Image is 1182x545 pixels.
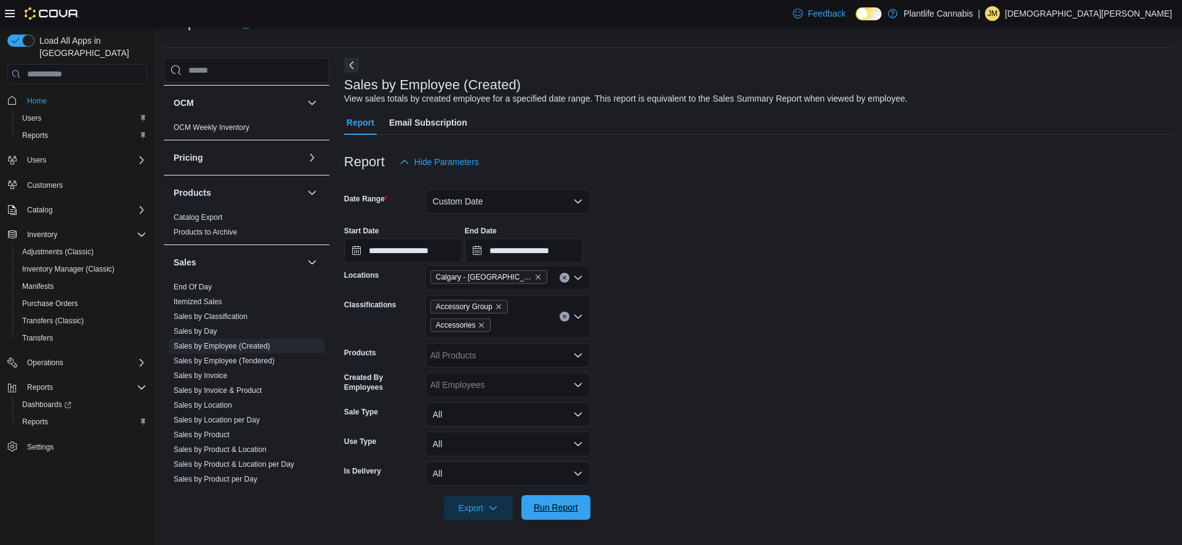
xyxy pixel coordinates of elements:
a: Sales by Employee (Created) [174,342,270,350]
a: End Of Day [174,283,212,291]
a: Dashboards [12,396,151,413]
span: Operations [27,358,63,368]
img: Cova [25,7,79,20]
button: Home [2,91,151,109]
a: Products to Archive [174,228,237,236]
button: Sales [305,255,320,270]
span: Customers [27,180,63,190]
button: Transfers (Classic) [12,312,151,329]
span: Calgary - [GEOGRAPHIC_DATA] [436,271,532,283]
button: Remove Accessory Group from selection in this group [495,303,502,310]
span: Report [347,110,374,135]
span: Users [27,155,46,165]
span: Catalog [22,203,147,217]
span: OCM Weekly Inventory [174,123,249,132]
span: Sales by Product per Day [174,474,257,484]
span: Accessory Group [430,300,508,313]
span: Users [22,113,41,123]
span: Inventory [27,230,57,240]
span: Manifests [17,279,147,294]
button: Reports [2,379,151,396]
button: Open list of options [573,273,583,283]
label: Is Delivery [344,466,381,476]
button: OCM [174,97,302,109]
div: Jaina Macdonald [985,6,1000,21]
button: Remove Calgary - Harvest Hills from selection in this group [534,273,542,281]
a: Sales by Location per Day [174,416,260,424]
span: Adjustments (Classic) [17,244,147,259]
label: Products [344,348,376,358]
button: OCM [305,95,320,110]
button: Operations [22,355,68,370]
a: Sales by Classification [174,312,247,321]
span: Transfers (Classic) [22,316,84,326]
span: Catalog [27,205,52,215]
span: Itemized Sales [174,297,222,307]
p: | [978,6,981,21]
span: Accessories [436,319,476,331]
span: Inventory [22,227,147,242]
span: Sales by Product & Location [174,445,267,454]
span: Feedback [808,7,845,20]
span: Reports [17,128,147,143]
button: Users [22,153,51,168]
span: Adjustments (Classic) [22,247,94,257]
span: Products to Archive [174,227,237,237]
button: Open list of options [573,380,583,390]
span: Sales by Day [174,326,217,336]
div: View sales totals by created employee for a specified date range. This report is equivalent to th... [344,92,907,105]
span: Sales by Invoice [174,371,227,381]
button: Open list of options [573,312,583,321]
span: Operations [22,355,147,370]
a: Users [17,111,46,126]
button: Reports [12,413,151,430]
a: Sales by Day [174,327,217,336]
a: Purchase Orders [17,296,83,311]
button: Clear input [560,273,569,283]
span: Transfers (Classic) [17,313,147,328]
a: Transfers (Classic) [17,313,89,328]
a: Feedback [788,1,850,26]
span: Settings [22,439,147,454]
button: Products [174,187,302,199]
span: Home [22,92,147,108]
button: Products [305,185,320,200]
button: Operations [2,354,151,371]
h3: Sales [174,256,196,268]
a: Home [22,94,52,108]
button: Hide Parameters [395,150,484,174]
span: Purchase Orders [17,296,147,311]
button: Catalog [2,201,151,219]
span: Sales by Employee (Tendered) [174,356,275,366]
button: Inventory Manager (Classic) [12,260,151,278]
button: Clear input [560,312,569,321]
a: Inventory Manager (Classic) [17,262,119,277]
div: Products [164,210,329,244]
button: Pricing [174,151,302,164]
label: Date Range [344,194,388,204]
button: Manifests [12,278,151,295]
span: Load All Apps in [GEOGRAPHIC_DATA] [34,34,147,59]
a: Sales by Product [174,430,230,439]
a: Catalog Export [174,213,222,222]
span: Reports [27,382,53,392]
button: Open list of options [573,350,583,360]
button: Sales [174,256,302,268]
button: Catalog [22,203,57,217]
button: Adjustments (Classic) [12,243,151,260]
span: Reports [22,417,48,427]
label: Start Date [344,226,379,236]
label: End Date [465,226,497,236]
button: All [425,461,590,486]
span: Transfers [17,331,147,345]
button: Users [2,151,151,169]
button: Settings [2,438,151,456]
input: Press the down key to open a popover containing a calendar. [465,238,583,263]
p: [DEMOGRAPHIC_DATA][PERSON_NAME] [1005,6,1172,21]
span: Manifests [22,281,54,291]
span: Sales by Classification [174,312,247,321]
span: Home [27,96,47,106]
a: OCM Weekly Inventory [174,123,249,132]
h3: Sales by Employee (Created) [344,78,521,92]
a: Itemized Sales [174,297,222,306]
